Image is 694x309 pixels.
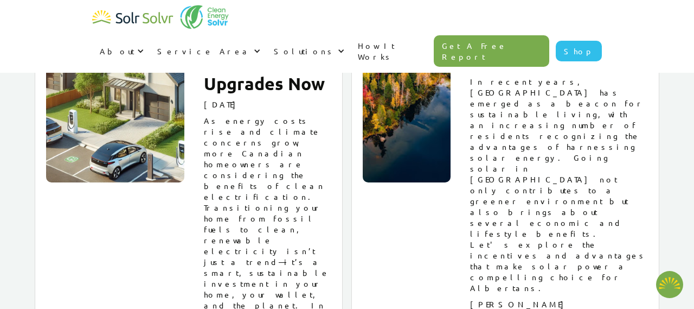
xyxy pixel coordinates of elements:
p: [DATE] [204,99,331,110]
div: Service Area [150,35,266,67]
div: About [100,46,134,56]
a: How It Works [350,29,434,73]
button: Open chatbot widget [656,271,683,298]
div: Service Area [157,46,251,56]
div: Solutions [274,46,335,56]
a: Get A Free Report [434,35,550,67]
a: Shop [556,41,602,61]
img: 1702586718.png [656,271,683,298]
div: Solutions [266,35,350,67]
div: About [92,35,150,67]
p: In recent years, [GEOGRAPHIC_DATA] has emerged as a beacon for sustainable living, with an increa... [470,76,648,293]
